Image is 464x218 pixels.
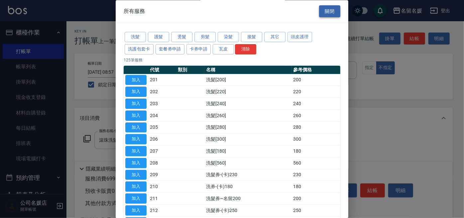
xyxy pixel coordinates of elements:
[204,205,291,217] td: 洗髮券-(卡)250
[291,181,340,193] td: 180
[148,193,176,205] td: 211
[148,32,169,42] button: 護髮
[125,87,147,97] button: 加入
[186,44,211,54] button: 卡券申請
[148,205,176,217] td: 212
[148,98,176,110] td: 203
[156,44,184,54] button: 套餐券申請
[176,66,205,74] th: 類別
[125,32,146,42] button: 洗髮
[291,169,340,181] td: 230
[148,157,176,169] td: 208
[148,181,176,193] td: 210
[291,133,340,145] td: 300
[204,122,291,134] td: 洗髮[280]
[291,66,340,74] th: 參考價格
[125,182,147,192] button: 加入
[148,122,176,134] td: 205
[204,110,291,122] td: 洗髮[260]
[125,122,147,133] button: 加入
[148,145,176,157] td: 207
[291,193,340,205] td: 200
[148,74,176,86] td: 201
[291,110,340,122] td: 260
[124,8,145,15] span: 所有服務
[148,86,176,98] td: 202
[125,146,147,157] button: 加入
[171,32,192,42] button: 燙髮
[204,157,291,169] td: 洗髮[560]
[218,32,239,42] button: 染髮
[148,110,176,122] td: 204
[288,32,312,42] button: 頭皮護理
[291,98,340,110] td: 240
[291,74,340,86] td: 200
[291,205,340,217] td: 250
[125,170,147,180] button: 加入
[241,32,262,42] button: 接髮
[204,86,291,98] td: 洗髮[220]
[291,145,340,157] td: 180
[125,44,154,54] button: 洗護包套卡
[125,205,147,216] button: 加入
[319,5,340,18] button: 關閉
[148,169,176,181] td: 209
[291,122,340,134] td: 280
[204,145,291,157] td: 洗髮[180]
[235,44,256,54] button: 清除
[204,74,291,86] td: 洗髮[200]
[125,110,147,121] button: 加入
[291,86,340,98] td: 220
[204,133,291,145] td: 洗髮[300]
[213,44,234,54] button: 瓦皮
[125,158,147,168] button: 加入
[204,66,291,74] th: 名稱
[148,66,176,74] th: 代號
[148,133,176,145] td: 206
[194,32,216,42] button: 剪髮
[291,157,340,169] td: 560
[204,169,291,181] td: 洗髮券-(卡)230
[204,181,291,193] td: 洗券-(卡)180
[125,75,147,85] button: 加入
[125,194,147,204] button: 加入
[204,98,291,110] td: 洗髮[240]
[124,57,340,63] p: 125 筆服務
[204,193,291,205] td: 洗髮券~名留200
[125,99,147,109] button: 加入
[125,134,147,145] button: 加入
[264,32,286,42] button: 其它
